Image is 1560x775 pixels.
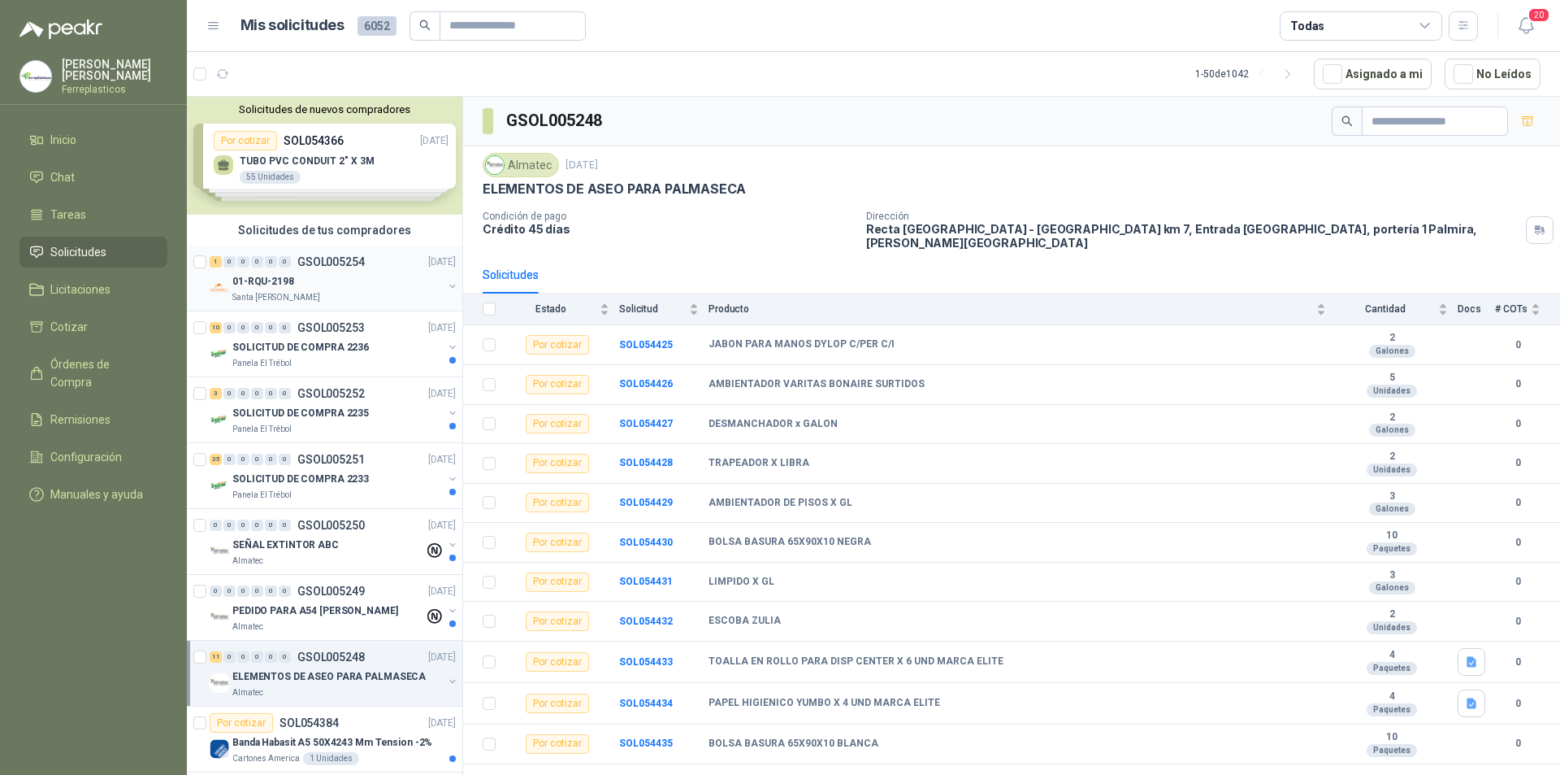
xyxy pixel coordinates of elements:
img: Company Logo [210,476,229,495]
span: Tareas [50,206,86,224]
div: 0 [237,520,249,531]
div: Por cotizar [526,493,589,512]
b: 0 [1495,574,1540,590]
b: LIMPIDO X GL [708,576,774,589]
div: 0 [279,322,291,333]
a: Chat [19,162,167,193]
b: 0 [1495,736,1540,751]
p: GSOL005253 [297,322,365,333]
div: Por cotizar [526,612,589,631]
b: 0 [1495,455,1540,471]
img: Company Logo [210,673,229,693]
span: Inicio [50,131,76,149]
a: Inicio [19,124,167,155]
a: SOL054435 [619,738,673,749]
div: 0 [279,388,291,399]
b: 4 [1336,690,1448,703]
b: 3 [1336,569,1448,582]
p: Recta [GEOGRAPHIC_DATA] - [GEOGRAPHIC_DATA] km 7, Entrada [GEOGRAPHIC_DATA], portería 1 Palmira ,... [866,222,1519,250]
b: 10 [1336,731,1448,744]
p: Crédito 45 días [483,222,853,236]
img: Logo peakr [19,20,102,39]
button: Asignado a mi [1314,59,1432,89]
b: 0 [1495,495,1540,511]
b: 2 [1336,332,1448,345]
b: SOL054428 [619,457,673,468]
a: 0 0 0 0 0 0 GSOL005249[DATE] Company LogoPEDIDO PARA A54 [PERSON_NAME]Almatec [210,581,459,633]
p: [DATE] [428,518,456,533]
p: Cartones America [232,752,300,765]
p: Almatec [232,686,263,699]
b: 2 [1336,608,1448,621]
div: 0 [223,651,236,663]
b: 0 [1495,535,1540,551]
div: 0 [279,454,291,465]
button: 20 [1511,11,1540,41]
img: Company Logo [210,739,229,759]
div: 0 [251,256,263,268]
a: 3 0 0 0 0 0 GSOL005252[DATE] Company LogoSOLICITUD DE COMPRA 2235Panela El Trébol [210,384,459,436]
div: 0 [265,388,277,399]
a: Remisiones [19,404,167,435]
p: Almatec [232,555,263,568]
div: 0 [210,586,222,597]
div: Todas [1290,17,1324,35]
b: SOL054426 [619,378,673,390]
h1: Mis solicitudes [240,14,344,37]
div: Paquetes [1367,542,1417,555]
b: 0 [1495,614,1540,629]
b: 0 [1495,696,1540,712]
div: 0 [251,520,263,531]
div: 0 [265,256,277,268]
b: 0 [1495,655,1540,670]
div: Solicitudes [483,266,539,284]
span: search [419,20,431,31]
a: SOL054433 [619,656,673,668]
div: 1 Unidades [303,752,359,765]
span: Licitaciones [50,281,110,298]
b: TOALLA EN ROLLO PARA DISP CENTER X 6 UND MARCA ELITE [708,655,1003,668]
span: Órdenes de Compra [50,355,152,391]
p: SEÑAL EXTINTOR ABC [232,538,339,553]
p: Condición de pago [483,211,853,222]
div: Por cotizar [210,713,273,733]
div: Almatec [483,153,559,177]
b: SOL054431 [619,576,673,587]
span: Estado [505,303,596,315]
th: Solicitud [619,294,708,325]
span: search [1341,115,1353,127]
th: Estado [505,294,619,325]
p: 01-RQU-2198 [232,274,294,290]
div: Galones [1369,424,1415,437]
div: Unidades [1367,385,1417,398]
div: 0 [251,388,263,399]
div: 0 [223,388,236,399]
img: Company Logo [210,410,229,429]
a: Cotizar [19,311,167,342]
b: SOL054434 [619,698,673,709]
b: 10 [1336,529,1448,542]
div: 0 [251,651,263,663]
p: GSOL005252 [297,388,365,399]
div: 0 [265,322,277,333]
div: 0 [223,256,236,268]
div: 0 [223,586,236,597]
a: 35 0 0 0 0 0 GSOL005251[DATE] Company LogoSOLICITUD DE COMPRA 2233Panela El Trébol [210,450,459,502]
th: Producto [708,294,1336,325]
b: 2 [1336,451,1448,464]
b: SOL054429 [619,497,673,508]
th: Docs [1458,294,1495,325]
div: Por cotizar [526,335,589,355]
div: 0 [210,520,222,531]
div: 0 [223,454,236,465]
a: Manuales y ayuda [19,479,167,510]
a: Licitaciones [19,274,167,305]
b: BOLSA BASURA 65X90X10 BLANCA [708,738,878,751]
div: 0 [223,322,236,333]
button: No Leídos [1445,59,1540,89]
span: Solicitud [619,303,686,315]
b: 3 [1336,490,1448,503]
div: Paquetes [1367,744,1417,757]
b: JABON PARA MANOS DYLOP C/PER C/I [708,338,895,351]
